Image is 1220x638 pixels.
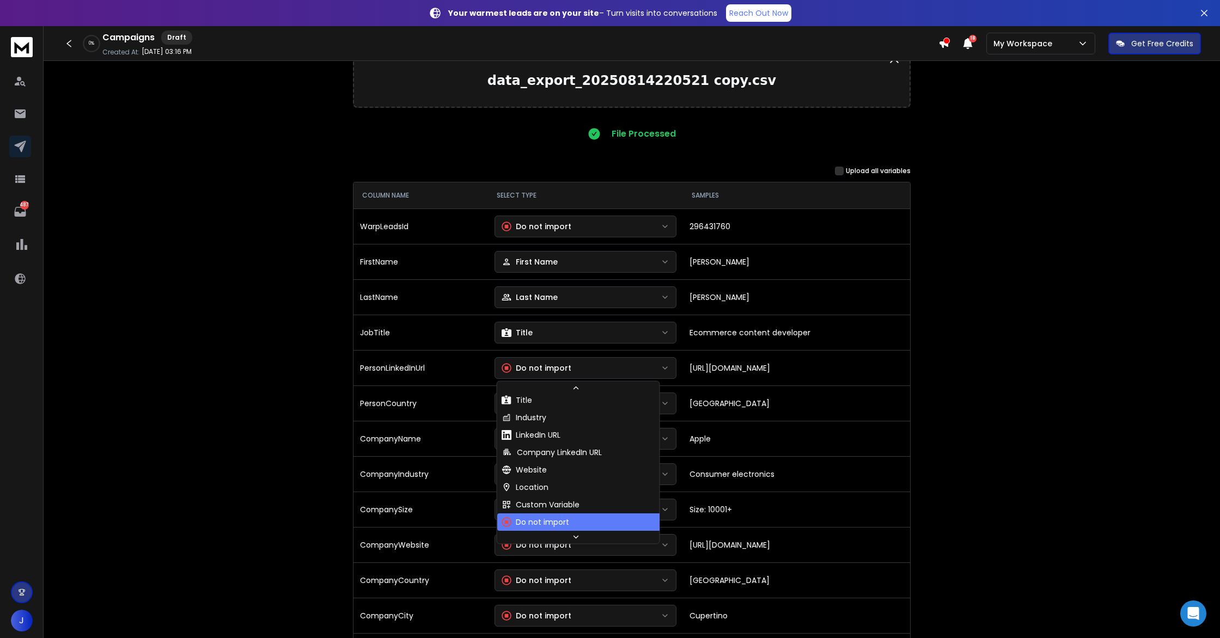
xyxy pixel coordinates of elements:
td: WarpLeadsId [353,208,488,244]
p: [DATE] 03:16 PM [142,47,192,56]
p: Reach Out Now [729,8,788,19]
td: CompanyWebsite [353,527,488,562]
p: Created At: [102,48,139,57]
div: Draft [161,30,192,45]
td: [URL][DOMAIN_NAME] [683,350,910,385]
td: Size: 10001+ [683,492,910,527]
span: J [11,610,33,631]
img: logo [11,37,33,57]
td: PersonCountry [353,385,488,421]
p: My Workspace [993,38,1057,49]
div: Company LinkedIn URL [502,447,602,458]
td: LastName [353,279,488,315]
td: [URL][DOMAIN_NAME] [683,527,910,562]
div: First Name [502,256,558,267]
div: Location [502,482,548,493]
td: FirstName [353,244,488,279]
td: CompanyCity [353,598,488,633]
td: [PERSON_NAME] [683,244,910,279]
div: Do not import [502,575,571,586]
div: Title [502,327,533,338]
div: Do not import [502,539,571,550]
p: 0 % [89,40,94,47]
div: Industry [502,412,546,423]
strong: Your warmest leads are on your site [448,8,599,19]
td: CompanyCountry [353,562,488,598]
div: Website [502,464,547,475]
div: Last Name [502,292,558,303]
td: CompanyIndustry [353,456,488,492]
td: CompanyName [353,421,488,456]
div: Title [502,395,532,406]
p: File Processed [612,127,676,140]
td: Consumer electronics [683,456,910,492]
td: PersonLinkedInUrl [353,350,488,385]
td: CompanySize [353,492,488,527]
div: Custom Variable [502,499,579,510]
td: [GEOGRAPHIC_DATA] [683,385,910,421]
td: Apple [683,421,910,456]
td: [GEOGRAPHIC_DATA] [683,562,910,598]
p: 487 [20,201,29,210]
td: [PERSON_NAME] [683,279,910,315]
span: 18 [969,35,977,42]
h1: Campaigns [102,31,155,44]
p: data_export_20250814220521 copy.csv [363,72,901,89]
div: Open Intercom Messenger [1180,600,1206,627]
div: Do not import [502,221,571,232]
th: SAMPLES [683,182,910,208]
td: Cupertino [683,598,910,633]
div: Do not import [502,517,569,527]
th: COLUMN NAME [353,182,488,208]
p: Get Free Credits [1131,38,1193,49]
div: LinkedIn URL [502,430,560,440]
div: Do not import [502,363,571,373]
td: 296431760 [683,208,910,244]
th: SELECT TYPE [488,182,683,208]
p: – Turn visits into conversations [448,8,717,19]
label: Upload all variables [846,167,911,175]
td: JobTitle [353,315,488,350]
div: Do not import [502,610,571,621]
td: Ecommerce content developer [683,315,910,350]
